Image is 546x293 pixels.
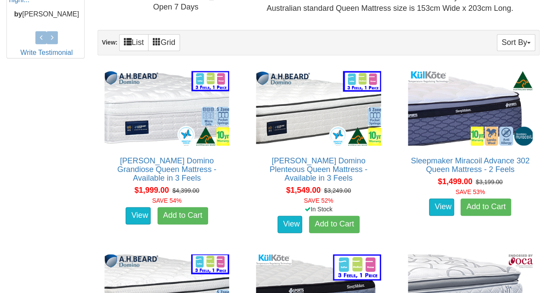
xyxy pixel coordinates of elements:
font: SAVE 52% [304,197,333,204]
div: In Stock [247,205,389,213]
span: $1,499.00 [438,177,472,186]
img: A.H Beard Domino Grandiose Queen Mattress - Available in 3 Feels [102,69,231,148]
a: Add to Cart [158,207,208,224]
button: Sort By [497,34,535,51]
strong: View: [102,38,117,45]
a: Add to Cart [461,198,511,216]
a: Add to Cart [309,216,360,233]
a: View [278,216,303,233]
span: $1,549.00 [286,186,321,194]
a: [PERSON_NAME] Domino Grandiose Queen Mattress - Available in 3 Feels [117,156,216,182]
a: [PERSON_NAME] Domino Plenteous Queen Mattress - Available in 3 Feels [270,156,367,182]
span: $1,999.00 [134,186,169,194]
del: $3,249.00 [324,187,351,194]
a: View [429,198,454,216]
p: [PERSON_NAME] [9,9,84,19]
a: Sleepmaker Miracoil Advance 302 Queen Mattress - 2 Feels [411,156,530,174]
b: by [14,10,22,17]
a: List [119,34,148,51]
a: View [126,207,151,224]
del: $3,199.00 [476,178,502,185]
font: SAVE 53% [455,188,485,195]
font: SAVE 54% [152,197,181,204]
a: Grid [148,34,180,51]
img: A.H Beard Domino Plenteous Queen Mattress - Available in 3 Feels [254,69,383,148]
img: Sleepmaker Miracoil Advance 302 Queen Mattress - 2 Feels [406,69,535,148]
del: $4,399.00 [172,187,199,194]
a: Write Testimonial [20,49,73,56]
